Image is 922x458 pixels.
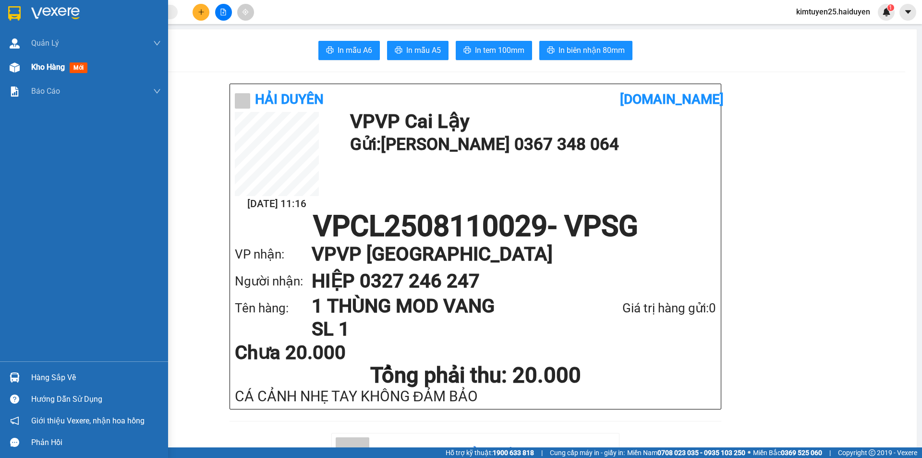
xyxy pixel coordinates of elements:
img: warehouse-icon [10,38,20,49]
button: caret-down [899,4,916,21]
div: VP [GEOGRAPHIC_DATA] [92,8,189,31]
span: printer [326,46,334,55]
span: In mẫu A5 [406,44,441,56]
span: In biên nhận 80mm [558,44,625,56]
span: kimtuyen25.haiduyen [789,6,878,18]
div: Hướng dẫn sử dụng [31,392,161,407]
span: question-circle [10,395,19,404]
span: Báo cáo [31,85,60,97]
div: HIỆP [92,31,189,43]
span: message [10,438,19,447]
div: Hàng sắp về [31,371,161,385]
img: warehouse-icon [10,62,20,73]
strong: 1900 633 818 [493,449,534,457]
span: down [153,87,161,95]
span: Miền Bắc [753,447,822,458]
span: printer [395,46,402,55]
div: 20.000 [90,62,190,75]
span: Hỗ trợ kỹ thuật: [446,447,534,458]
button: printerIn mẫu A6 [318,41,380,60]
span: copyright [869,449,875,456]
button: printerIn mẫu A5 [387,41,449,60]
span: Quản Lý [31,37,59,49]
div: VP Cai Lậy [8,8,85,20]
img: warehouse-icon [10,372,20,383]
h1: Gửi: [PERSON_NAME] 0367 348 064 [350,131,711,158]
b: [DOMAIN_NAME] [620,91,724,107]
img: icon-new-feature [882,8,891,16]
strong: 0369 525 060 [781,449,822,457]
h1: VP VP Cai Lậy [350,112,711,131]
img: logo-vxr [8,6,21,21]
span: printer [547,46,555,55]
span: mới [70,62,87,73]
span: Miền Nam [627,447,745,458]
span: notification [10,416,19,425]
h1: VPCL2508110029 - VPSG [235,212,716,241]
div: 0327246247 [92,43,189,56]
button: plus [193,4,209,21]
span: Gửi: [8,9,23,19]
span: printer [463,46,471,55]
b: Hải Duyên [255,91,324,107]
div: Giá trị hàng gửi: 0 [571,298,716,318]
button: file-add [215,4,232,21]
span: Kho hàng [31,62,65,72]
span: ⚪️ [748,451,751,455]
span: 1 [889,4,892,11]
button: aim [237,4,254,21]
span: aim [242,9,249,15]
span: Giới thiệu Vexere, nhận hoa hồng [31,415,145,427]
img: solution-icon [10,87,20,97]
span: In mẫu A6 [338,44,372,56]
span: Chưa : [90,64,113,74]
button: printerIn tem 100mm [456,41,532,60]
h1: HIỆP 0327 246 247 [312,268,697,295]
strong: 0708 023 035 - 0935 103 250 [657,449,745,457]
h1: 1 THÙNG MOD VANG [312,295,571,318]
button: printerIn biên nhận 80mm [539,41,632,60]
span: plus [198,9,205,15]
div: Phản hồi [31,435,161,450]
span: | [541,447,543,458]
div: 0367348064 [8,31,85,45]
span: | [829,447,831,458]
span: In tem 100mm [475,44,524,56]
div: CÁ CẢNH NHẸ TAY KHÔNG ĐẢM BẢO [235,388,716,404]
span: Nhận: [92,9,115,19]
h1: Tổng phải thu: 20.000 [235,362,716,388]
h1: SL 1 [312,318,571,341]
span: Cung cấp máy in - giấy in: [550,447,625,458]
div: [PERSON_NAME] [8,20,85,31]
sup: 1 [887,4,894,11]
div: Tên hàng: [235,298,312,318]
div: VP nhận: [235,245,312,264]
span: caret-down [904,8,912,16]
h2: [DATE] 11:16 [235,196,319,212]
h1: VP VP [GEOGRAPHIC_DATA] [312,241,697,268]
span: down [153,39,161,47]
div: Người nhận: [235,272,312,291]
span: file-add [220,9,227,15]
div: Chưa 20.000 [235,343,394,362]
